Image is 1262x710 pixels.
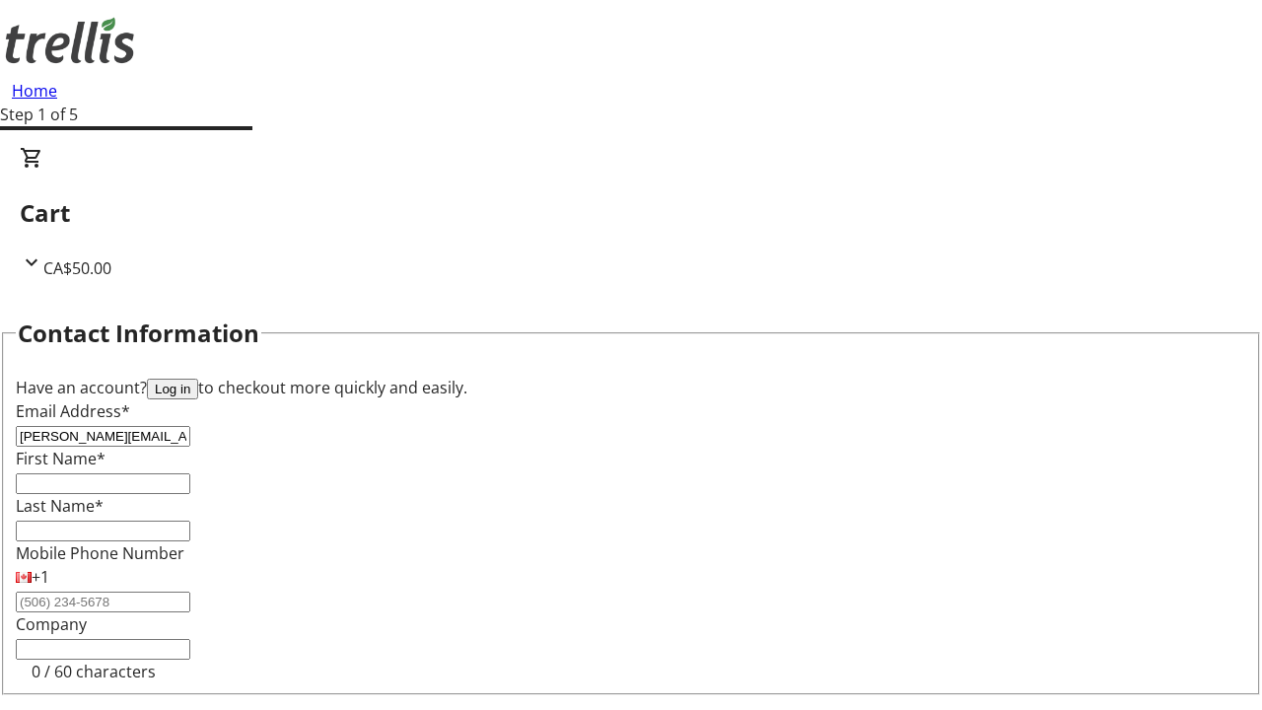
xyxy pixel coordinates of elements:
[16,448,105,469] label: First Name*
[20,146,1242,280] div: CartCA$50.00
[20,195,1242,231] h2: Cart
[18,316,259,351] h2: Contact Information
[32,661,156,682] tr-character-limit: 0 / 60 characters
[147,379,198,399] button: Log in
[16,495,104,517] label: Last Name*
[16,400,130,422] label: Email Address*
[43,257,111,279] span: CA$50.00
[16,592,190,612] input: (506) 234-5678
[16,613,87,635] label: Company
[16,542,184,564] label: Mobile Phone Number
[16,376,1246,399] div: Have an account? to checkout more quickly and easily.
